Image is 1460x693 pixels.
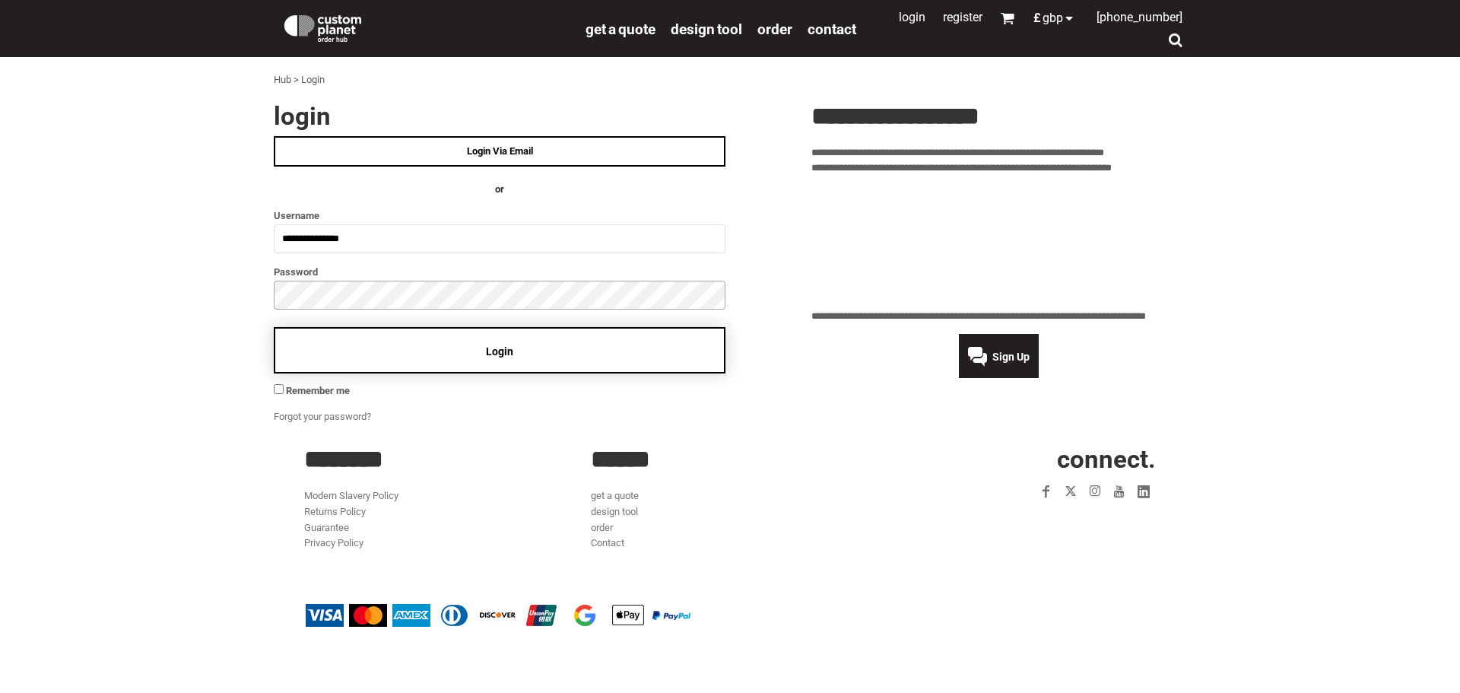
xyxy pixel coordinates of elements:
[274,384,284,394] input: Remember me
[1043,12,1063,24] span: GBP
[808,21,856,38] span: Contact
[479,604,517,627] img: Discover
[808,20,856,37] a: Contact
[274,207,725,224] label: Username
[757,21,792,38] span: order
[436,604,474,627] img: Diners Club
[591,490,639,501] a: get a quote
[1097,10,1182,24] span: [PHONE_NUMBER]
[811,186,1186,300] iframe: Customer reviews powered by Trustpilot
[486,345,513,358] span: Login
[586,21,655,38] span: get a quote
[992,351,1030,363] span: Sign Up
[757,20,792,37] a: order
[392,604,430,627] img: American Express
[304,490,398,501] a: Modern Slavery Policy
[304,537,363,548] a: Privacy Policy
[609,604,647,627] img: Apple Pay
[301,72,325,88] div: Login
[294,72,299,88] div: >
[274,263,725,281] label: Password
[943,10,982,24] a: Register
[566,604,604,627] img: Google Pay
[878,447,1156,472] h2: CONNECT.
[274,136,725,167] a: Login Via Email
[304,506,366,517] a: Returns Policy
[274,103,725,129] h2: Login
[591,506,638,517] a: design tool
[899,10,925,24] a: Login
[286,385,350,396] span: Remember me
[281,11,364,42] img: Custom Planet
[522,604,560,627] img: China UnionPay
[349,604,387,627] img: Mastercard
[671,20,742,37] a: design tool
[591,522,613,533] a: order
[274,411,371,422] a: Forgot your password?
[1033,12,1043,24] span: £
[652,611,690,620] img: PayPal
[274,4,578,49] a: Custom Planet
[274,182,725,198] h4: OR
[467,145,533,157] span: Login Via Email
[946,513,1156,531] iframe: Customer reviews powered by Trustpilot
[304,522,349,533] a: Guarantee
[274,74,291,85] a: Hub
[671,21,742,38] span: design tool
[591,537,624,548] a: Contact
[306,604,344,627] img: Visa
[586,20,655,37] a: get a quote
